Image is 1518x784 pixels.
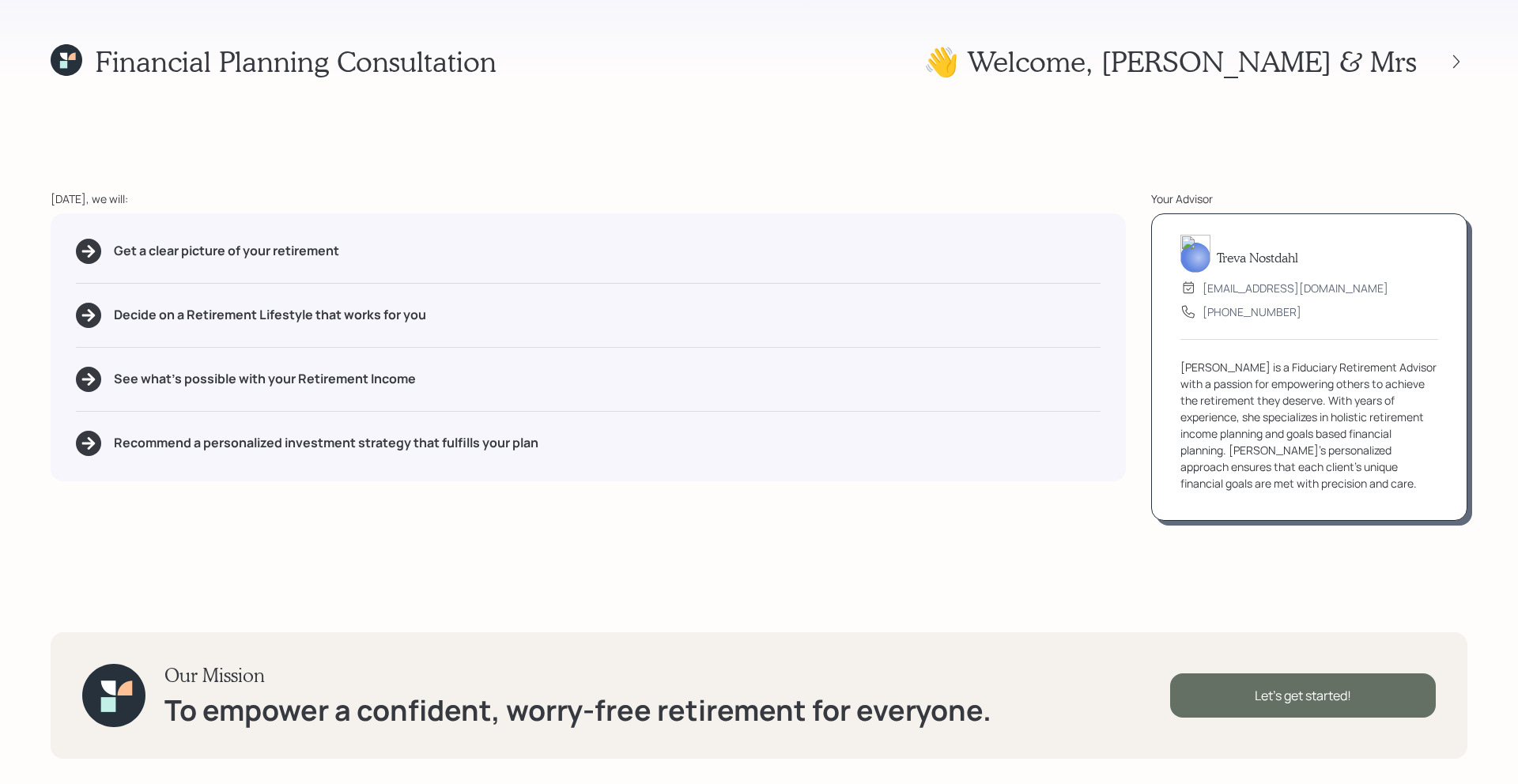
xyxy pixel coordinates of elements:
[114,243,339,258] h5: Get a clear picture of your retirement
[114,307,426,322] h5: Decide on a Retirement Lifestyle that works for you
[164,664,991,687] h3: Our Mission
[1180,235,1210,273] img: treva-nostdahl-headshot.png
[114,371,416,386] h5: See what's possible with your Retirement Income
[1170,673,1436,718] div: Let's get started!
[1180,359,1438,492] div: [PERSON_NAME] is a Fiduciary Retirement Advisor with a passion for empowering others to achieve t...
[95,44,497,78] h1: Financial Planning Consultation
[164,693,991,727] h1: To empower a confident, worry-free retirement for everyone.
[923,44,1417,78] h1: 👋 Welcome , [PERSON_NAME] & Mrs
[1217,250,1298,265] h5: Treva Nostdahl
[1203,303,1301,320] div: [PHONE_NUMBER]
[51,190,1126,207] div: [DATE], we will:
[1151,190,1467,207] div: Your Advisor
[1203,280,1388,296] div: [EMAIL_ADDRESS][DOMAIN_NAME]
[114,435,538,450] h5: Recommend a personalized investment strategy that fulfills your plan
